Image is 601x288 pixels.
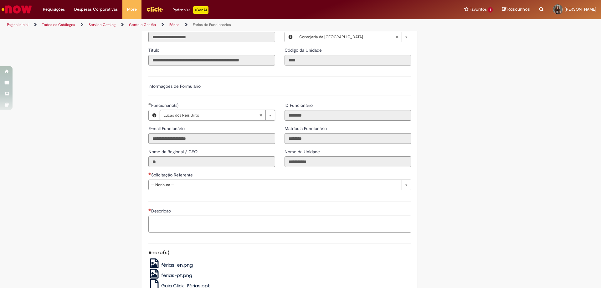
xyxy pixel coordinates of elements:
input: Código da Unidade [285,55,411,65]
a: Página inicial [7,22,28,27]
span: Lucas dos Reis Brito [163,110,259,120]
span: Cervejaria da [GEOGRAPHIC_DATA] [299,32,395,42]
span: Descrição [151,208,172,214]
p: +GenAi [193,6,208,14]
textarea: Descrição [148,216,411,233]
span: Favoritos [470,6,487,13]
div: Padroniza [172,6,208,14]
img: ServiceNow [1,3,33,16]
input: Nome da Unidade [285,156,411,167]
span: Necessários [148,172,151,175]
span: férias-en.png [161,262,193,268]
a: férias-en.png [148,262,193,268]
h5: Anexo(s) [148,250,411,255]
span: 1 [488,7,493,13]
label: Informações de Formulário [148,83,201,89]
span: Despesas Corporativas [74,6,118,13]
button: Local, Visualizar este registro Cervejaria da Bahia [285,32,296,42]
span: Obrigatório Preenchido [148,103,151,105]
abbr: Limpar campo Local [392,32,402,42]
span: -- Nenhum -- [151,180,398,190]
span: Necessários [148,208,151,211]
input: ID Funcionário [285,110,411,121]
ul: Trilhas de página [5,19,396,31]
span: férias-pt.png [161,272,192,279]
img: click_logo_yellow_360x200.png [146,4,163,14]
a: Gente e Gestão [129,22,156,27]
a: Service Catalog [89,22,116,27]
span: Somente leitura - E-mail Funcionário [148,126,186,131]
a: Rascunhos [502,7,530,13]
input: E-mail Funcionário [148,133,275,144]
span: [PERSON_NAME] [565,7,596,12]
span: Requisições [43,6,65,13]
input: Matrícula Funcionário [285,133,411,144]
span: Rascunhos [507,6,530,12]
input: Título [148,55,275,65]
button: Funcionário(s), Visualizar este registro Lucas dos Reis Brito [149,110,160,120]
span: Somente leitura - Nome da Regional / GEO [148,149,199,154]
abbr: Limpar campo Funcionário(s) [256,110,265,120]
a: Cervejaria da [GEOGRAPHIC_DATA]Limpar campo Local [296,32,411,42]
a: Férias de Funcionários [193,22,231,27]
a: Férias [169,22,179,27]
span: More [127,6,137,13]
input: Nome da Regional / GEO [148,156,275,167]
span: Somente leitura - ID Funcionário [285,102,314,108]
a: férias-pt.png [148,272,193,279]
a: Todos os Catálogos [42,22,75,27]
label: Somente leitura - Título [148,47,161,53]
span: Solicitação Referente [151,172,194,178]
span: Somente leitura - Nome da Unidade [285,149,321,154]
input: Email [148,32,275,42]
span: Necessários - Funcionário(s) [151,102,180,108]
label: Somente leitura - Código da Unidade [285,47,323,53]
a: Lucas dos Reis BritoLimpar campo Funcionário(s) [160,110,275,120]
span: Somente leitura - Matrícula Funcionário [285,126,328,131]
